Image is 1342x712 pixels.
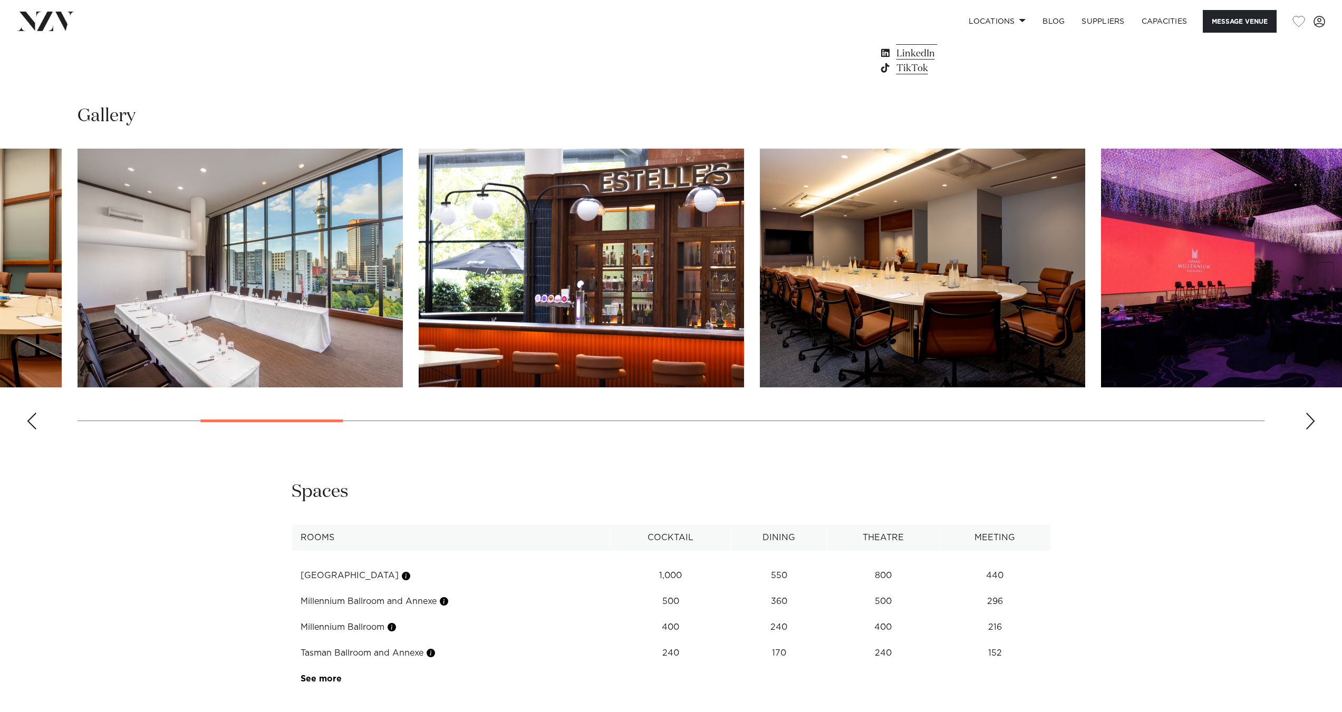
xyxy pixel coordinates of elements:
[827,525,940,551] th: Theatre
[827,563,940,589] td: 800
[292,615,610,640] td: Millennium Ballroom
[610,525,731,551] th: Cocktail
[731,563,827,589] td: 550
[292,563,610,589] td: [GEOGRAPHIC_DATA]
[610,615,731,640] td: 400
[17,12,74,31] img: nzv-logo.png
[939,563,1050,589] td: 440
[292,640,610,666] td: Tasman Ballroom and Annexe
[939,615,1050,640] td: 216
[292,589,610,615] td: Millennium Ballroom and Annexe
[827,640,940,666] td: 240
[827,615,940,640] td: 400
[610,563,731,589] td: 1,000
[731,525,827,551] th: Dining
[879,61,1051,76] a: TikTok
[939,589,1050,615] td: 296
[292,525,610,551] th: Rooms
[939,640,1050,666] td: 152
[1034,10,1073,33] a: BLOG
[879,46,1051,61] a: LinkedIn
[731,640,827,666] td: 170
[760,149,1085,387] swiper-slide: 6 / 29
[292,480,349,504] h2: Spaces
[827,589,940,615] td: 500
[610,640,731,666] td: 240
[960,10,1034,33] a: Locations
[731,615,827,640] td: 240
[78,149,403,387] swiper-slide: 4 / 29
[1203,10,1277,33] button: Message Venue
[731,589,827,615] td: 360
[78,104,136,128] h2: Gallery
[419,149,744,387] swiper-slide: 5 / 29
[610,589,731,615] td: 500
[939,525,1050,551] th: Meeting
[1073,10,1133,33] a: SUPPLIERS
[1133,10,1196,33] a: Capacities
